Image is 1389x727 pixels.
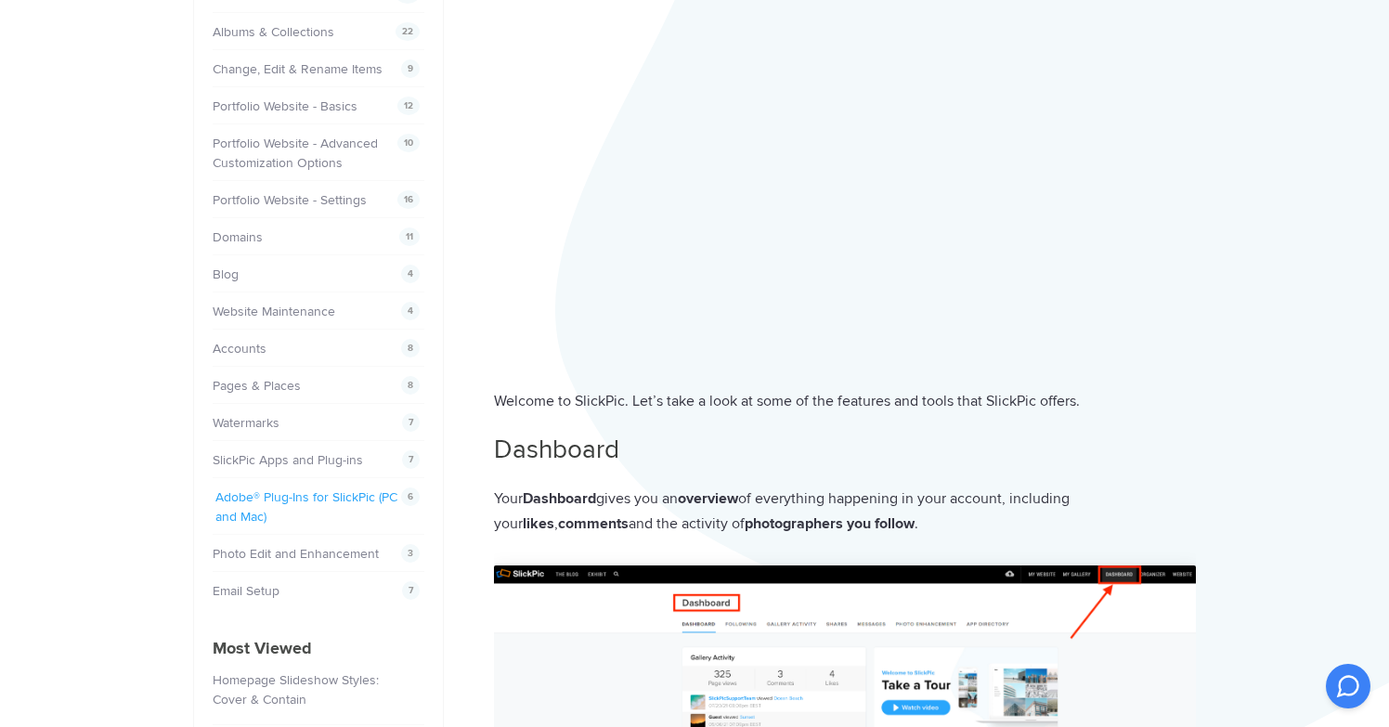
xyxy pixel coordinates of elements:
a: Portfolio Website - Basics [213,98,357,114]
a: SlickPic Apps and Plug-ins [213,452,363,468]
span: 11 [399,227,420,246]
a: Accounts [213,341,266,357]
span: 4 [401,302,420,320]
span: 22 [396,22,420,41]
p: Welcome to SlickPic. Let’s take a look at some of the features and tools that SlickPic offers. [494,389,1196,414]
a: Photo Edit and Enhancement [213,546,379,562]
span: 16 [397,190,420,209]
span: 8 [401,339,420,357]
strong: likes [523,514,554,533]
a: Website Maintenance [213,304,335,319]
a: Domains [213,229,263,245]
a: Homepage Slideshow Styles: Cover & Contain [213,672,379,708]
a: Adobe® Plug-Ins for SlickPic (PC and Mac) [215,489,397,525]
span: 12 [397,97,420,115]
a: Portfolio Website - Settings [213,192,367,208]
a: Albums & Collections [213,24,334,40]
strong: overview [678,489,738,508]
a: Change, Edit & Rename Items [213,61,383,77]
span: 10 [397,134,420,152]
h2: Dashboard [494,432,1196,468]
a: Email Setup [213,583,279,599]
span: 6 [401,487,420,506]
span: 4 [401,265,420,283]
p: Your gives you an of everything happening in your account, including your , and the activity of . [494,487,1196,536]
span: 3 [401,544,420,563]
strong: photographers you follow [745,514,915,533]
a: Watermarks [213,415,279,431]
h4: Most Viewed [213,636,424,661]
span: 8 [401,376,420,395]
span: 7 [402,581,420,600]
strong: comments [558,514,629,533]
a: Pages & Places [213,378,301,394]
a: Portfolio Website - Advanced Customization Options [213,136,378,171]
span: 9 [401,59,420,78]
strong: Dashboard [523,489,596,508]
span: 7 [402,450,420,469]
span: 7 [402,413,420,432]
a: Blog [213,266,239,282]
